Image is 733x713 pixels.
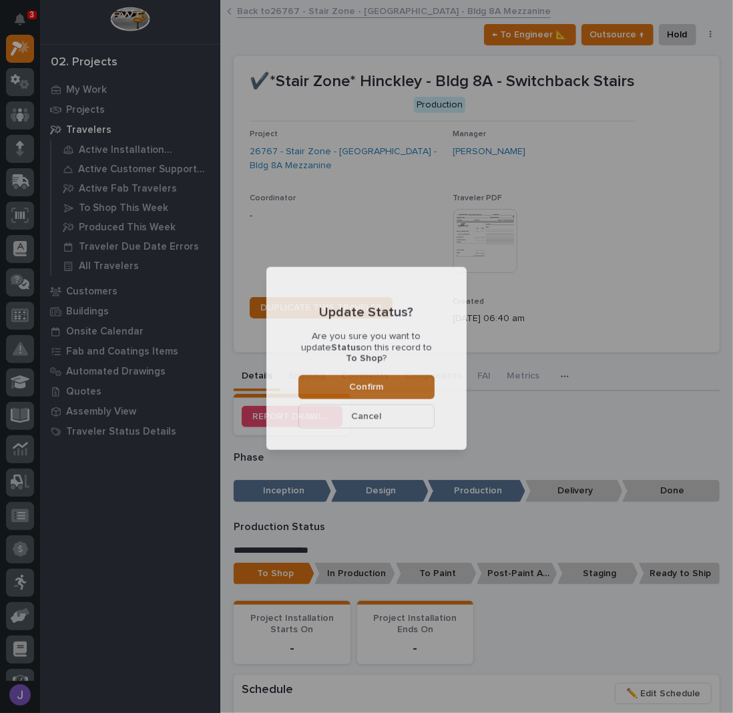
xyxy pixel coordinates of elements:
b: To Shop [346,354,383,363]
p: Update Status? [320,304,414,320]
button: Cancel [298,405,435,429]
span: Cancel [352,411,382,423]
b: Status [331,342,360,352]
span: Confirm [350,381,384,393]
button: Confirm [298,375,435,399]
p: Are you sure you want to update on this record to ? [298,331,435,365]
